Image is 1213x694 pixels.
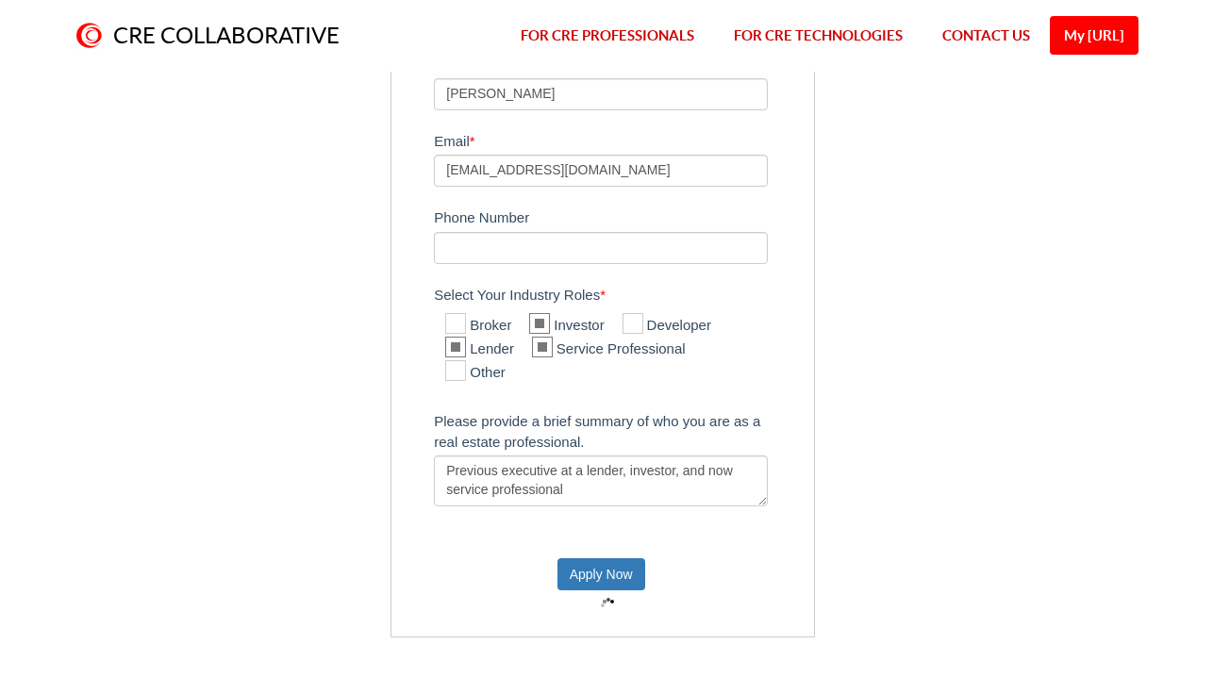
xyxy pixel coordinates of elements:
img: spin.gif [601,598,616,613]
label: Investor [529,315,604,338]
label: Other [445,362,506,385]
label: Phone Number [434,201,805,231]
label: Developer [623,315,711,338]
label: Service Professional [532,339,686,361]
label: Please provide a brief summary of who you are as a real estate professional. [434,405,805,455]
label: Email [434,124,805,155]
button: Apply Now [557,558,645,590]
a: My [URL] [1050,16,1138,55]
label: Lender [445,339,514,361]
label: Select Your Industry Roles [434,278,805,308]
label: Broker [445,315,511,338]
